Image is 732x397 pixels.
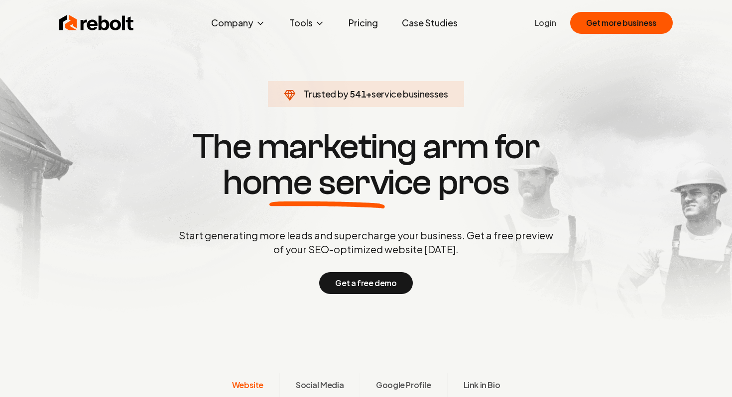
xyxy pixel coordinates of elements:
p: Start generating more leads and supercharge your business. Get a free preview of your SEO-optimiz... [177,228,555,256]
span: + [366,88,371,99]
h1: The marketing arm for pros [127,129,605,200]
a: Case Studies [394,13,466,33]
span: Website [232,379,263,391]
a: Login [535,17,556,29]
span: service businesses [371,88,448,99]
img: Rebolt Logo [59,13,134,33]
span: Link in Bio [464,379,500,391]
span: Trusted by [304,88,348,99]
span: Google Profile [376,379,431,391]
span: 541 [350,87,366,101]
button: Get a free demo [319,272,412,294]
a: Pricing [341,13,386,33]
button: Get more business [570,12,673,34]
button: Company [203,13,273,33]
span: Social Media [296,379,344,391]
span: home service [223,165,431,200]
button: Tools [281,13,333,33]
